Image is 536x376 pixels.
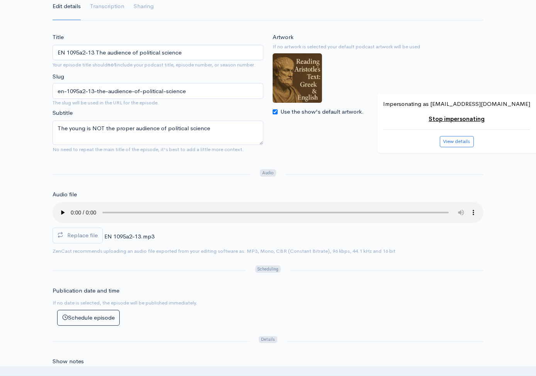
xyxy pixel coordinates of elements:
[53,99,263,107] small: The slug will be used in the URL for the episode.
[255,265,281,273] span: Scheduling
[440,136,474,147] button: View details
[273,43,483,51] small: If no artwork is selected your default podcast artwork will be used
[57,310,120,326] button: Schedule episode
[273,33,293,42] label: Artwork
[104,233,154,240] span: EN 1095a2-13.mp3
[383,100,530,109] p: Impersonating as [EMAIL_ADDRESS][DOMAIN_NAME]
[429,115,485,122] a: Stop impersonating
[53,33,64,42] label: Title
[53,45,263,61] input: What is the episode's title?
[53,248,395,254] small: ZenCast recommends uploading an audio file exported from your editing software as: MP3, Mono, CBR...
[53,146,244,153] small: No need to repeat the main title of the episode, it's best to add a little more context.
[107,61,116,68] strong: not
[67,231,98,239] span: Replace file
[260,169,276,177] span: Audio
[259,336,277,344] span: Details
[53,286,119,295] label: Publication date and time
[53,109,73,117] label: Subtitle
[53,121,263,145] textarea: The young is NOT the proper audience of political science
[53,299,197,306] small: If no date is selected, the episode will be published immediately.
[280,107,364,116] label: Use the show's default artwork.
[53,83,263,99] input: title-of-episode
[53,190,77,199] label: Audio file
[53,72,64,81] label: Slug
[53,61,256,68] small: Your episode title should include your podcast title, episode number, or season number.
[53,357,84,366] label: Show notes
